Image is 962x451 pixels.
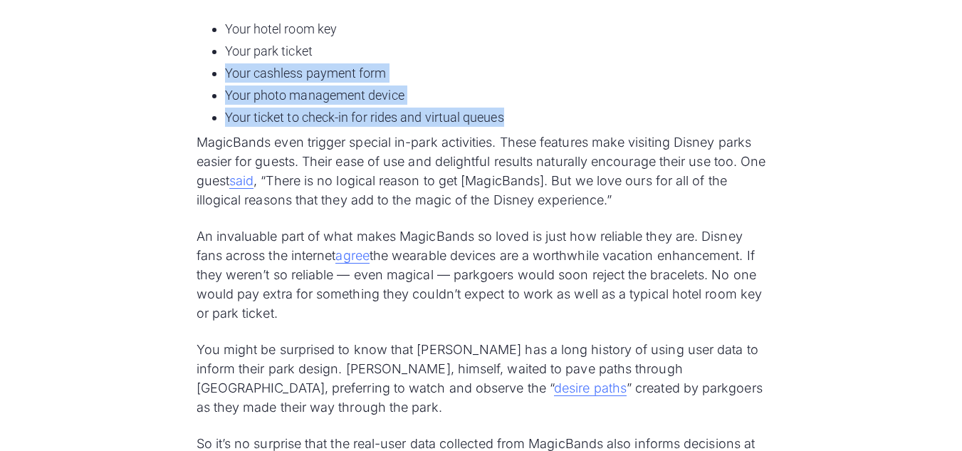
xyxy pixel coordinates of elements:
[554,380,627,396] a: desire paths
[335,248,369,264] a: agree
[225,85,766,105] li: Your photo management device
[225,63,766,83] li: Your cashless payment form
[197,227,766,323] p: An invaluable part of what makes MagicBands so loved is just how reliable they are. Disney fans a...
[229,173,253,189] a: said
[197,133,766,209] p: MagicBands even trigger special in-park activities. These features make visiting Disney parks eas...
[225,41,766,61] li: Your park ticket
[197,340,766,417] p: You might be surprised to know that [PERSON_NAME] has a long history of using user data to inform...
[225,108,766,127] li: Your ticket to check-in for rides and virtual queues
[225,19,766,38] li: Your hotel room key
